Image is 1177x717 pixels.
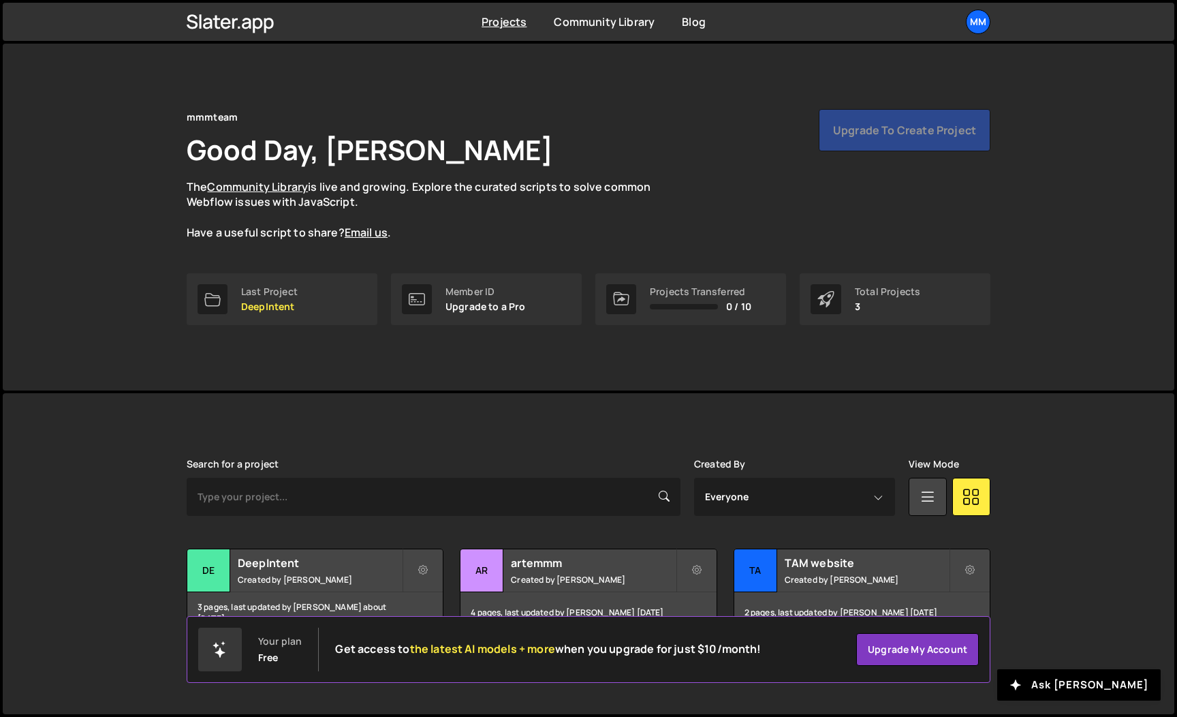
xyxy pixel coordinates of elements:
div: 4 pages, last updated by [PERSON_NAME] [DATE] [460,592,716,633]
a: ar artemmm Created by [PERSON_NAME] 4 pages, last updated by [PERSON_NAME] [DATE] [460,549,717,634]
h1: Good Day, [PERSON_NAME] [187,131,553,168]
h2: Get access to when you upgrade for just $10/month! [335,643,761,656]
label: Search for a project [187,459,279,470]
span: 0 / 10 [726,301,751,312]
p: Upgrade to a Pro [445,301,526,312]
div: ar [460,549,503,592]
button: Ask [PERSON_NAME] [997,669,1161,701]
div: Last Project [241,286,298,297]
a: De DeepIntent Created by [PERSON_NAME] 3 pages, last updated by [PERSON_NAME] about [DATE] [187,549,443,634]
p: DeepIntent [241,301,298,312]
a: TA TAM website Created by [PERSON_NAME] 2 pages, last updated by [PERSON_NAME] [DATE] [734,549,990,634]
div: TA [734,549,777,592]
small: Created by [PERSON_NAME] [785,574,949,585]
div: Member ID [445,286,526,297]
div: Free [258,652,279,663]
label: View Mode [909,459,959,470]
input: Type your project... [187,478,680,516]
span: the latest AI models + more [410,641,555,656]
a: Blog [682,14,706,29]
a: Community Library [554,14,655,29]
p: The is live and growing. Explore the curated scripts to solve common Webflow issues with JavaScri... [187,179,677,241]
a: Email us [345,225,388,240]
h2: TAM website [785,555,949,570]
a: Last Project DeepIntent [187,273,377,325]
div: De [187,549,230,592]
div: Your plan [258,636,302,647]
a: Projects [482,14,527,29]
div: Total Projects [855,286,920,297]
a: Upgrade my account [856,633,979,666]
div: Projects Transferred [650,286,751,297]
a: mm [966,10,990,34]
h2: artemmm [511,555,675,570]
h2: DeepIntent [238,555,402,570]
label: Created By [694,459,746,470]
a: Community Library [207,179,308,194]
p: 3 [855,301,920,312]
div: mmmteam [187,109,238,125]
small: Created by [PERSON_NAME] [238,574,402,585]
small: Created by [PERSON_NAME] [511,574,675,585]
div: 2 pages, last updated by [PERSON_NAME] [DATE] [734,592,990,633]
div: 3 pages, last updated by [PERSON_NAME] about [DATE] [187,592,443,633]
